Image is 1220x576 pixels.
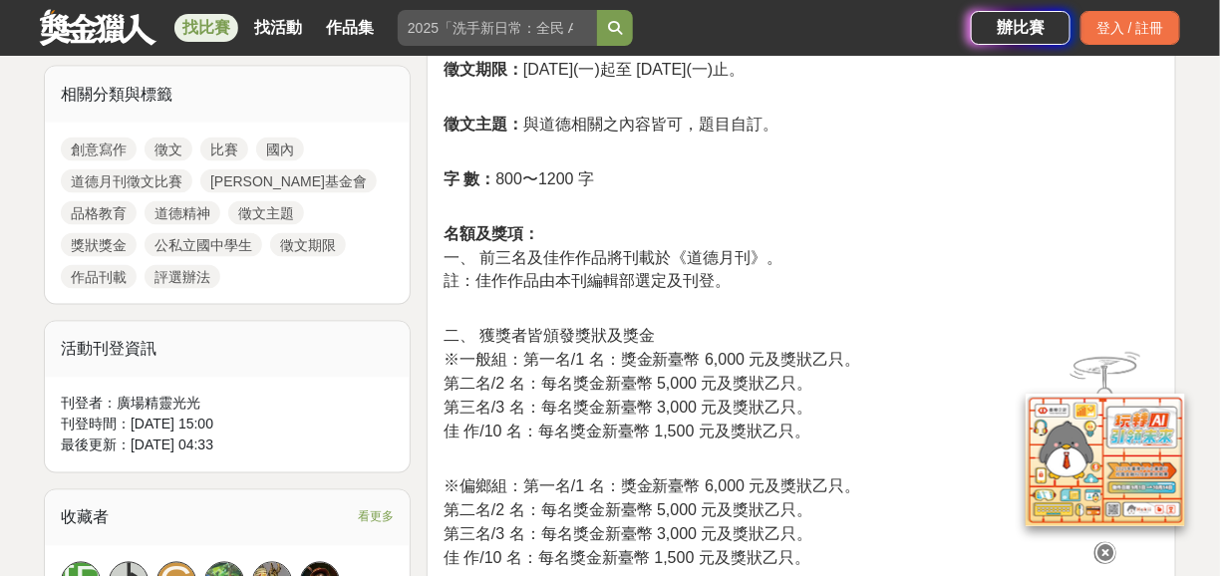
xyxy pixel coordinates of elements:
[1026,394,1185,526] img: d2146d9a-e6f6-4337-9592-8cefde37ba6b.png
[444,249,782,266] span: 一、 前三名及佳作作品將刊載於《道德月刊》。
[444,352,861,369] span: ※一般組：第一名/1 名：獎金新臺幣 6,000 元及獎狀乙只。
[174,14,238,42] a: 找比賽
[145,201,220,225] a: 道德精神
[145,138,192,161] a: 徵文
[61,435,394,456] div: 最後更新： [DATE] 04:33
[444,61,746,78] span: [DATE](一)起至 [DATE](一)止。
[444,526,813,543] span: 第三名/3 名：每名獎金新臺幣 3,000 元及獎狀乙只。
[246,14,310,42] a: 找活動
[444,400,813,417] span: 第三名/3 名：每名獎金新臺幣 3,000 元及獎狀乙只。
[61,265,137,289] a: 作品刊載
[45,67,410,123] div: 相關分類與標籤
[444,273,731,290] span: 註：佳作作品由本刊編輯部選定及刊登。
[200,169,377,193] a: [PERSON_NAME]基金會
[444,424,810,440] span: 佳 作/10 名：每名獎金新臺幣 1,500 元及獎狀乙只。
[61,201,137,225] a: 品格教育
[61,394,394,415] div: 刊登者： 廣場精靈光光
[444,478,861,495] span: ※偏鄉組：第一名/1 名：獎金新臺幣 6,000 元及獎狀乙只。
[444,170,594,187] span: 800〜1200 字
[270,233,346,257] a: 徵文期限
[444,61,523,78] strong: 徵文期限：
[256,138,304,161] a: 國內
[444,225,539,242] strong: 名額及獎項：
[61,138,137,161] a: 創意寫作
[61,415,394,435] div: 刊登時間： [DATE] 15:00
[45,322,410,378] div: 活動刊登資訊
[61,509,109,526] span: 收藏者
[444,328,655,345] span: 二、 獲獎者皆頒發獎狀及獎金
[444,116,523,133] strong: 徵文主題：
[971,11,1070,45] a: 辦比賽
[444,502,813,519] span: 第二名/2 名：每名獎金新臺幣 5,000 元及獎狀乙只。
[444,550,810,567] span: 佳 作/10 名：每名獎金新臺幣 1,500 元及獎狀乙只。
[1080,11,1180,45] div: 登入 / 註冊
[61,233,137,257] a: 獎狀獎金
[61,169,192,193] a: 道德月刊徵文比賽
[200,138,248,161] a: 比賽
[444,170,495,187] strong: 字 數：
[228,201,304,225] a: 徵文主題
[145,265,220,289] a: 評選辦法
[318,14,382,42] a: 作品集
[358,506,394,528] span: 看更多
[398,10,597,46] input: 2025「洗手新日常：全民 ALL IN」洗手歌全台徵選
[444,116,778,133] span: 與道德相關之內容皆可，題目自訂。
[444,376,813,393] span: 第二名/2 名：每名獎金新臺幣 5,000 元及獎狀乙只。
[145,233,262,257] a: 公私立國中學生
